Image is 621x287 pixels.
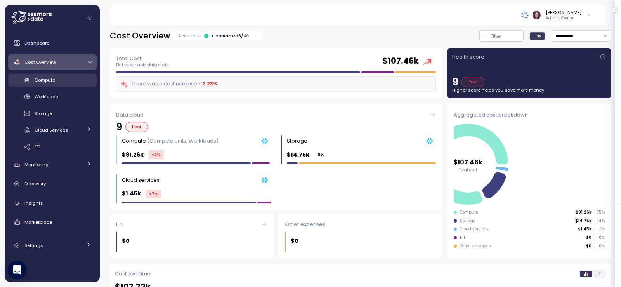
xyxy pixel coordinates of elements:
[8,54,97,70] a: Cost Overview
[586,244,592,249] p: $0
[491,32,502,40] p: Filter
[24,59,56,65] span: Cost Overview
[35,110,52,117] span: Storage
[576,210,592,215] p: $91.26k
[146,190,161,198] div: +7 %
[521,11,529,19] img: 68790ce639d2d68da1992664.PNG
[8,74,97,87] a: Compute
[595,210,604,215] p: 85 %
[24,219,52,225] span: Marketplace
[8,157,97,172] a: Monitoring
[116,221,267,228] div: ETL
[8,238,97,254] a: Settings
[24,200,43,206] span: Insights
[8,107,97,120] a: Storage
[212,33,249,39] div: Connected 6 /
[8,214,97,230] a: Marketplace
[8,261,26,279] div: Open Intercom Messenger
[149,150,164,159] div: +3 %
[461,77,484,87] div: Poor
[452,53,484,61] p: Health score
[595,218,604,224] p: 14 %
[8,90,97,103] a: Workloads
[122,137,219,145] div: Compute
[110,214,274,258] a: ETL$0
[8,35,97,51] a: Dashboard
[116,122,122,132] p: 9
[595,235,604,240] p: 0 %
[147,137,219,144] p: (Compute units, Workloads)
[460,226,489,232] div: Cloud services
[178,33,201,39] p: Accounts:
[110,104,442,209] a: Data cloud9PoorCompute (Compute units, Workloads)$91.26k+3%Storage $14.75k0%Cloud services $1.45k+7%
[454,111,605,119] div: Aggregated cost breakdown
[24,40,50,46] span: Dashboard
[24,181,46,187] span: Discovery
[460,210,478,215] div: Compute
[35,94,58,100] span: Workloads
[122,189,141,198] p: $1.45k
[8,176,97,192] a: Discovery
[452,87,606,93] p: Higher score helps you save more money
[458,167,477,172] tspan: Total cost
[202,80,218,88] div: 2.23 %
[85,15,95,21] button: Collapse navigation
[595,226,604,232] p: 1 %
[122,150,144,159] p: $91.26k
[460,244,491,249] div: Other expenses
[291,237,298,245] p: $0
[578,226,592,232] p: $1.45k
[382,56,419,67] h2: $ 107.46k
[595,244,604,249] p: 0 %
[110,30,170,42] h2: Cost Overview
[122,176,160,184] div: Cloud services
[314,150,327,159] div: 0 %
[116,55,169,63] p: Total Cost
[479,30,524,42] button: Filter
[453,157,483,166] tspan: $107.46k
[285,221,436,228] div: Other expenses
[460,218,475,224] div: Storage
[125,122,148,132] div: Poor
[24,242,43,249] span: Settings
[546,9,581,16] div: [PERSON_NAME]
[460,235,466,240] div: ETL
[287,150,309,159] p: $14.75k
[575,218,592,224] p: $14.75k
[35,77,55,83] span: Compute
[8,195,97,211] a: Insights
[116,63,169,68] p: Flat vs variable data costs
[120,80,218,89] div: There was a cost increase of
[243,33,249,39] p: 46
[287,137,307,145] div: Storage
[452,77,458,87] p: 9
[122,237,130,245] p: $0
[534,33,541,39] span: Day
[533,11,541,19] img: ACg8ocLDuIZlR5f2kIgtapDwVC7yp445s3OgbrQTIAV7qYj8P05r5pI=s96-c
[35,127,68,133] span: Cloud Services
[115,270,151,278] p: Cost overtime
[8,123,97,136] a: Cloud Services
[116,111,436,119] div: Data cloud
[586,235,592,240] p: $0
[8,140,97,153] a: ETL
[546,16,581,21] p: Admin, Owner
[35,144,41,150] span: ETL
[24,162,49,168] span: Monitoring
[173,31,262,40] div: Accounts:Connected6/46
